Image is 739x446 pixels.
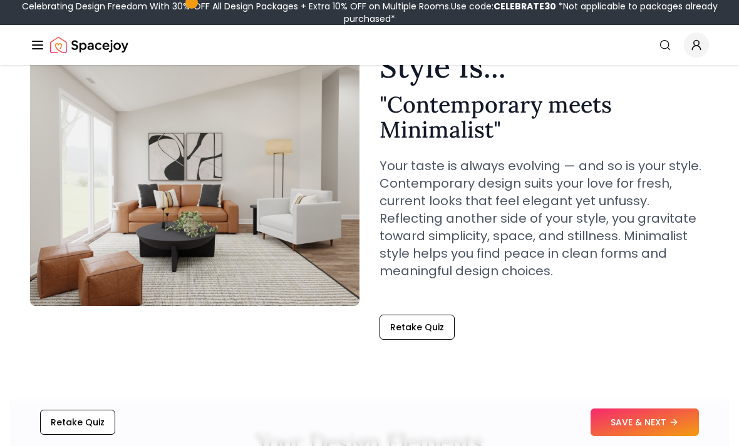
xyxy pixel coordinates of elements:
p: Your taste is always evolving — and so is your style. Contemporary design suits your love for fre... [380,157,709,280]
img: Contemporary meets Minimalist Style Example [30,56,359,306]
h2: " Contemporary meets Minimalist " [380,92,709,142]
nav: Global [30,25,709,65]
h1: Your Signature Style Is... [380,22,709,82]
button: Retake Quiz [40,410,115,435]
button: SAVE & NEXT [591,408,699,436]
img: Spacejoy Logo [50,33,128,58]
button: Retake Quiz [380,315,455,340]
a: Spacejoy [50,33,128,58]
